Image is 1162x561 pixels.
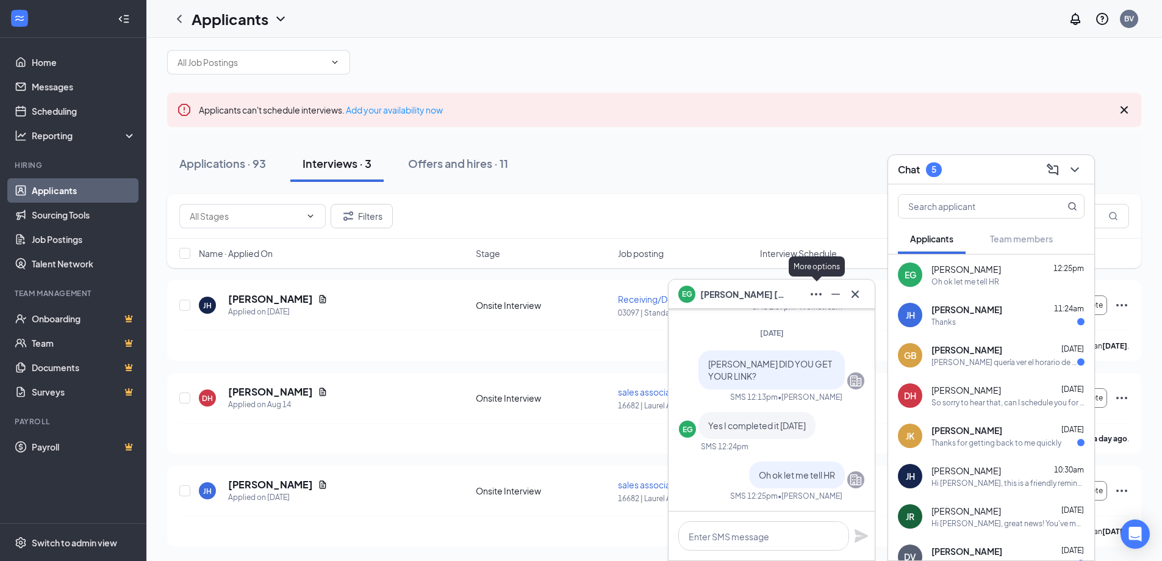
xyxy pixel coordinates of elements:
span: [PERSON_NAME] [931,344,1002,356]
span: [DATE] [1061,505,1084,515]
button: ComposeMessage [1043,160,1063,179]
p: 16682 | Laurel Ace [618,400,753,411]
span: [PERSON_NAME] [931,303,1002,316]
span: [PERSON_NAME] [931,263,1001,275]
span: • [PERSON_NAME] [778,392,842,402]
span: Name · Applied On [199,247,273,259]
span: [DATE] [1061,344,1084,353]
span: Stage [476,247,500,259]
a: Scheduling [32,99,136,123]
div: Onsite Interview [476,485,611,497]
svg: Company [848,374,863,388]
span: Oh ok let me tell HR [759,469,835,480]
div: DH [904,389,916,402]
div: [PERSON_NAME] quería ver el horario de este puesto y los beneficios si se puede saber [931,357,1077,367]
span: sales associate [618,479,679,490]
svg: Collapse [118,13,130,25]
b: [DATE] [1102,341,1127,350]
svg: Filter [341,209,356,223]
span: [DATE] [1061,425,1084,434]
div: Onsite Interview [476,299,611,311]
svg: Document [318,387,328,397]
div: Applied on [DATE] [228,491,328,504]
a: PayrollCrown [32,435,136,459]
span: Receiving/Deliveries [618,294,701,305]
a: TeamCrown [32,331,136,355]
h5: [PERSON_NAME] [228,478,313,491]
div: JK [906,430,914,442]
svg: Settings [15,537,27,549]
div: So sorry to hear that, can I schedule you for another day? [931,397,1085,408]
a: Add your availability now [346,104,443,115]
span: Team members [990,233,1053,244]
span: [PERSON_NAME] [931,384,1001,396]
span: 12:25pm [1053,264,1084,273]
div: Oh ok let me tell HR [931,277,999,287]
div: JH [906,470,915,482]
span: Yes I completed it [DATE] [708,420,806,431]
svg: Notifications [1068,12,1083,26]
svg: MagnifyingGlass [1108,211,1118,221]
a: Messages [32,74,136,99]
div: Hi [PERSON_NAME], great news! You've moved on to the next stage of the application. Please follow... [931,518,1085,529]
a: OnboardingCrown [32,306,136,331]
div: Applied on [DATE] [228,306,328,318]
a: Talent Network [32,252,136,276]
div: DH [202,393,213,404]
svg: Minimize [828,287,843,302]
div: Thanks for getting back to me quickly [931,438,1061,448]
svg: Company [848,472,863,487]
div: Team Management [15,288,134,299]
div: Onsite Interview [476,392,611,404]
h1: Applicants [192,9,268,29]
span: 10:30am [1054,465,1084,474]
input: All Stages [190,209,301,223]
span: sales associate [618,386,679,397]
svg: Document [318,480,328,490]
input: All Job Postings [178,56,325,69]
button: Ellipses [806,284,826,304]
p: 16682 | Laurel Ace [618,493,753,504]
h5: [PERSON_NAME] [228,385,313,399]
p: 03097 | Standard 5 ... [618,308,753,318]
svg: ChevronLeft [172,12,187,26]
button: ChevronDown [1065,160,1085,179]
button: Cross [845,284,865,304]
b: [DATE] [1102,527,1127,536]
span: [DATE] [1061,385,1084,394]
svg: Analysis [15,129,27,142]
button: Plane [854,529,869,543]
a: Applicants [32,178,136,203]
svg: Error [177,103,192,117]
div: 5 [931,164,936,175]
h3: Chat [898,163,920,176]
div: JH [906,309,915,321]
div: Payroll [15,416,134,427]
span: [DATE] [760,328,784,338]
svg: Ellipses [1114,483,1129,498]
a: SurveysCrown [32,380,136,404]
svg: Document [318,294,328,304]
div: JH [203,486,212,496]
div: Reporting [32,129,137,142]
span: [PERSON_NAME] [PERSON_NAME] [700,288,786,301]
svg: Cross [1117,103,1132,117]
div: EG [905,269,916,281]
div: Open Intercom Messenger [1121,519,1150,549]
div: Applications · 93 [179,156,266,171]
svg: ChevronDown [306,211,315,221]
a: DocumentsCrown [32,355,136,380]
span: Interview Schedule [760,247,837,259]
svg: ChevronDown [1067,162,1082,177]
div: Hi [PERSON_NAME], this is a friendly reminder. Your meeting with Ace Hardware for Receiving/Deliv... [931,478,1085,488]
span: [PERSON_NAME] [931,545,1002,557]
span: Job posting [618,247,664,259]
svg: ChevronDown [330,57,340,67]
button: Filter Filters [331,204,393,228]
div: SMS 12:25pm [730,491,778,501]
svg: MagnifyingGlass [1067,201,1077,211]
svg: ChevronDown [273,12,288,26]
a: Home [32,50,136,74]
span: • [PERSON_NAME] [778,491,842,501]
h5: [PERSON_NAME] [228,292,313,306]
